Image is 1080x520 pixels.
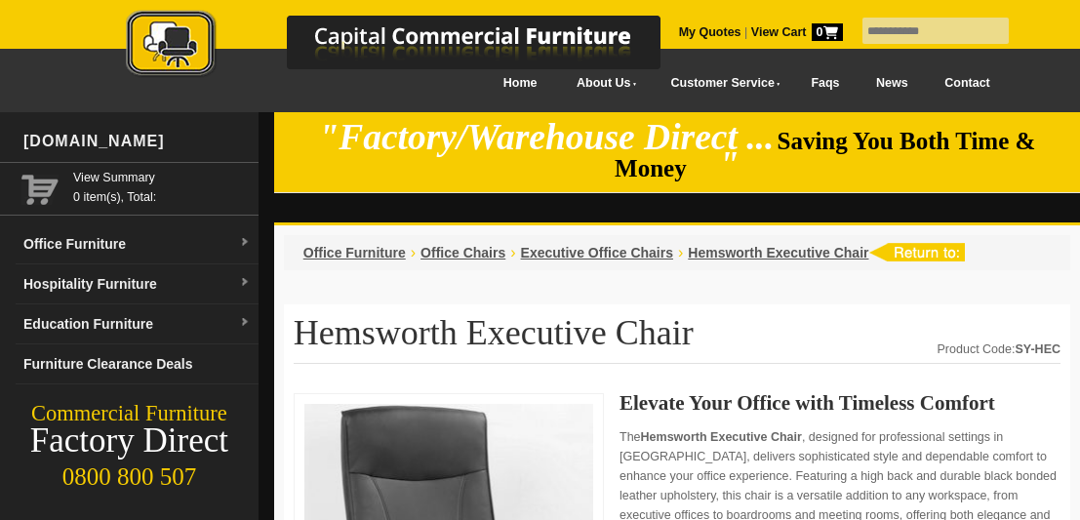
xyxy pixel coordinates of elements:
[239,237,251,249] img: dropdown
[747,25,842,39] a: View Cart0
[615,128,1035,181] span: Saving You Both Time & Money
[73,168,251,187] a: View Summary
[239,277,251,289] img: dropdown
[926,61,1008,105] a: Contact
[16,224,259,264] a: Office Furnituredropdown
[303,245,406,260] a: Office Furniture
[16,264,259,304] a: Hospitality Furnituredropdown
[868,243,965,261] img: return to
[294,314,1060,364] h1: Hemsworth Executive Chair
[72,10,755,81] img: Capital Commercial Furniture Logo
[793,61,859,105] a: Faqs
[73,168,251,204] span: 0 item(s), Total:
[641,430,802,444] strong: Hemsworth Executive Chair
[1015,342,1060,356] strong: SY-HEC
[411,243,416,262] li: ›
[620,393,1060,413] h2: Elevate Your Office with Timeless Comfort
[510,243,515,262] li: ›
[678,243,683,262] li: ›
[16,304,259,344] a: Education Furnituredropdown
[719,144,740,184] em: "
[938,340,1060,359] div: Product Code:
[858,61,926,105] a: News
[239,317,251,329] img: dropdown
[420,245,505,260] a: Office Chairs
[318,117,774,157] em: "Factory/Warehouse Direct ...
[72,10,755,87] a: Capital Commercial Furniture Logo
[521,245,673,260] a: Executive Office Chairs
[812,23,843,41] span: 0
[16,344,259,384] a: Furniture Clearance Deals
[688,245,868,260] a: Hemsworth Executive Chair
[16,112,259,171] div: [DOMAIN_NAME]
[751,25,843,39] strong: View Cart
